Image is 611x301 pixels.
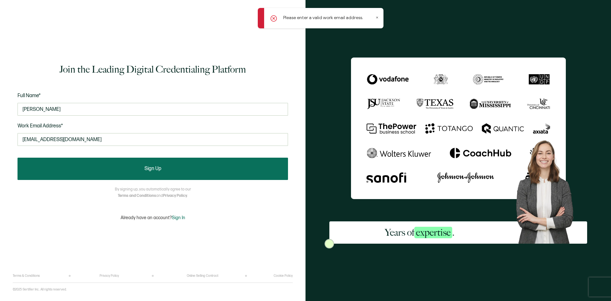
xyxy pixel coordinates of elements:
h1: Join the Leading Digital Credentialing Platform [60,63,246,76]
span: Sign Up [144,166,161,171]
p: By signing up, you automatically agree to our and . [115,186,191,199]
a: Privacy Policy [100,274,119,278]
img: Sertifier Signup - Years of <span class="strong-h">expertise</span>. Hero [510,135,587,244]
a: Terms & Conditions [13,274,40,278]
p: ©2025 Sertifier Inc.. All rights reserved. [13,288,67,291]
img: Sertifier Signup [325,239,334,248]
button: Sign Up [18,158,288,180]
p: Please enter a valid work email address. [283,14,363,21]
span: Sign In [172,215,185,220]
a: Privacy Policy [163,193,187,198]
span: Work Email Address* [18,123,63,129]
input: Jane Doe [18,103,288,116]
span: Full Name* [18,93,41,99]
input: Enter your work email address [18,133,288,146]
span: expertise [414,227,452,238]
a: Terms and Conditions [118,193,156,198]
a: Cookie Policy [274,274,293,278]
a: Online Selling Contract [187,274,218,278]
img: Sertifier Signup - Years of <span class="strong-h">expertise</span>. [351,57,566,199]
h2: Years of . [385,226,454,239]
p: Already have an account? [121,215,185,220]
